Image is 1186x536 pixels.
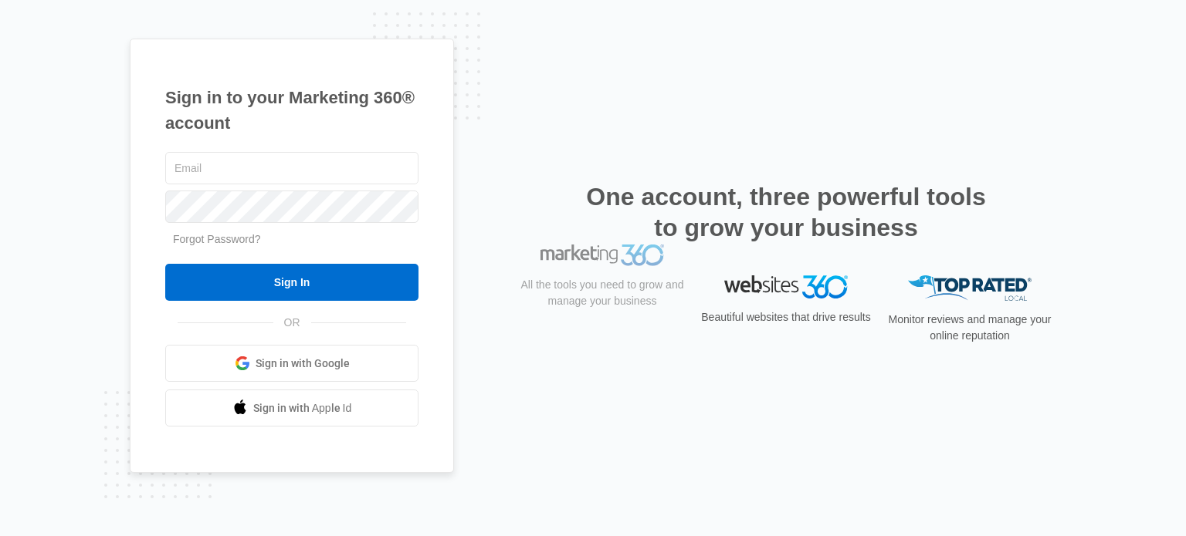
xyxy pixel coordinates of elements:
img: Top Rated Local [908,275,1032,301]
input: Email [165,152,418,184]
span: Sign in with Apple Id [253,400,352,416]
img: Websites 360 [724,275,848,298]
a: Sign in with Apple Id [165,389,418,426]
p: Monitor reviews and manage your online reputation [883,312,1056,344]
span: OR [273,315,311,331]
input: Sign In [165,264,418,301]
a: Sign in with Google [165,345,418,382]
h2: One account, three powerful tools to grow your business [581,181,991,243]
p: All the tools you need to grow and manage your business [516,308,689,340]
p: Beautiful websites that drive results [700,309,873,325]
img: Marketing 360 [540,275,664,297]
a: Forgot Password? [173,233,261,245]
h1: Sign in to your Marketing 360® account [165,85,418,136]
span: Sign in with Google [256,356,350,372]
